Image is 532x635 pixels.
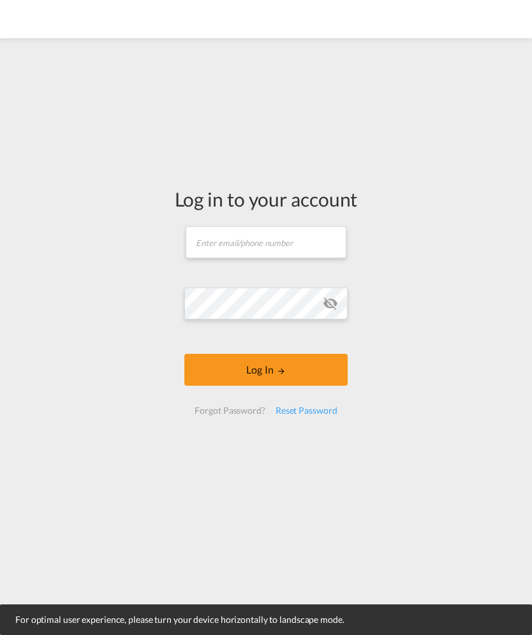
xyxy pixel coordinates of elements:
div: Reset Password [270,399,343,422]
div: Log in to your account [175,186,358,212]
button: LOGIN [184,354,347,386]
input: Enter email/phone number [186,226,346,258]
div: Forgot Password? [189,399,270,422]
span: For optimal user experience, please turn your device horizontally to landscape mode. [11,613,521,626]
md-icon: icon-eye-off [323,296,338,311]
